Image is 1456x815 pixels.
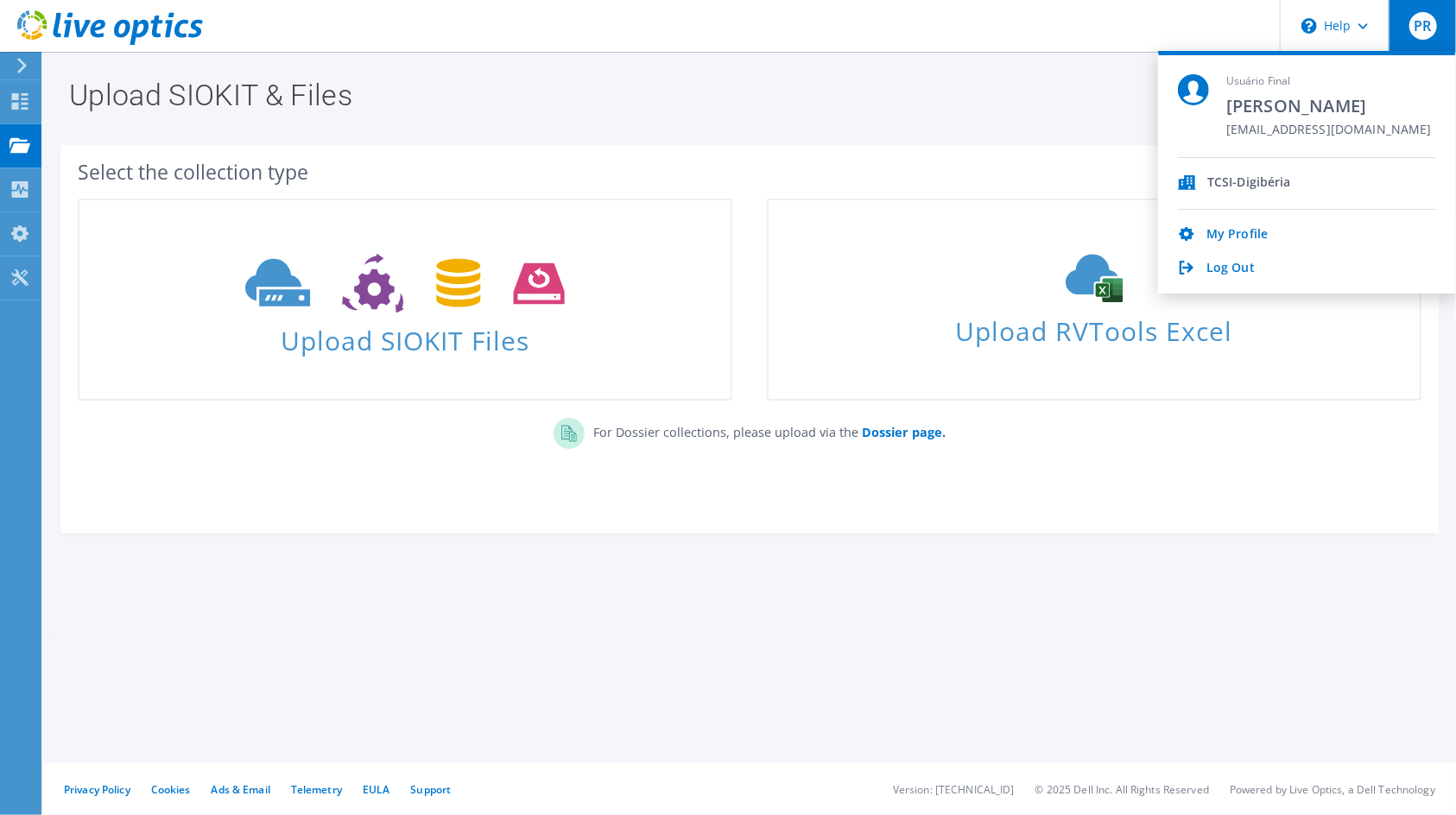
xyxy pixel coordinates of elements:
[69,80,1421,110] h1: Upload SIOKIT & Files
[1230,782,1435,797] li: Powered by Live Optics, a Dell Technology
[1226,123,1432,139] span: [EMAIL_ADDRESS][DOMAIN_NAME]
[212,782,270,797] a: Ads & Email
[410,782,451,797] a: Support
[1206,227,1268,243] a: My Profile
[893,782,1015,797] li: Version: [TECHNICAL_ID]
[1226,94,1432,117] span: [PERSON_NAME]
[1409,12,1437,40] span: PR
[585,418,946,442] p: For Dossier collections, please upload via the
[78,199,732,401] a: Upload SIOKIT Files
[151,782,191,797] a: Cookies
[291,782,342,797] a: Telemetry
[79,317,731,354] span: Upload SIOKIT Files
[64,782,130,797] a: Privacy Policy
[1207,175,1291,192] div: TCSI-Digibéria
[769,308,1420,345] span: Upload RVTools Excel
[858,424,946,440] a: Dossier page.
[78,162,1421,181] div: Select the collection type
[1206,261,1255,277] a: Log Out
[1301,18,1317,34] svg: \n
[767,199,1421,401] a: Upload RVTools Excel
[363,782,389,797] a: EULA
[1226,74,1432,89] span: Usuário Final
[862,424,946,440] b: Dossier page.
[1035,782,1209,797] li: © 2025 Dell Inc. All Rights Reserved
